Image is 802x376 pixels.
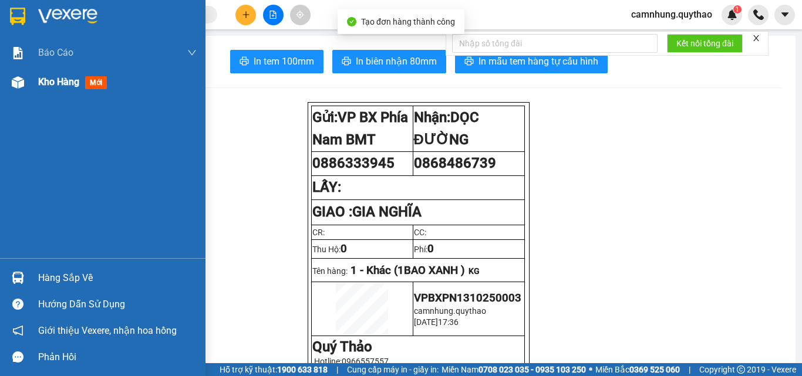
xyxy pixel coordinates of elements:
p: Tên hàng: [312,264,524,277]
span: Miền Nam [442,363,586,376]
span: KG [469,266,480,276]
span: Cung cấp máy in - giấy in: [347,363,439,376]
span: printer [342,56,351,67]
td: CR: [312,225,413,239]
span: printer [240,56,249,67]
span: notification [12,325,23,336]
span: Kho hàng [38,76,79,87]
strong: Quý Thảo [312,338,372,355]
strong: LẤY: [312,179,341,195]
div: 0869395835 [100,38,183,55]
span: Báo cáo [38,45,73,60]
span: copyright [737,365,745,374]
span: down [187,48,197,57]
span: Nhận: [100,11,129,23]
span: question-circle [12,299,23,310]
img: warehouse-icon [12,272,24,284]
button: plus [235,5,256,25]
span: | [689,363,690,376]
span: close [752,34,760,42]
button: aim [290,5,311,25]
span: Kết nối tổng đài [676,37,733,50]
span: mới [85,76,107,89]
span: | [336,363,338,376]
button: printerIn mẫu tem hàng tự cấu hình [455,50,608,73]
span: In tem 100mm [254,54,314,69]
span: Giới thiệu Vexere, nhận hoa hồng [38,323,177,338]
span: 1 [735,5,739,13]
span: 1 - Khác (1BAO XANH ) [351,264,465,277]
span: Miền Bắc [595,363,680,376]
input: Nhập số tổng đài [452,34,658,53]
span: Hỗ trợ kỹ thuật: [220,363,328,376]
div: Hướng dẫn sử dụng [38,296,197,313]
span: 0 [427,242,434,255]
sup: 1 [733,5,742,13]
span: ⚪️ [589,367,592,372]
td: Thu Hộ: [312,239,413,258]
strong: 0369 525 060 [629,365,680,374]
span: 17:36 [438,317,459,327]
span: message [12,351,23,363]
span: caret-down [780,9,790,20]
div: Hàng sắp về [38,269,197,287]
strong: Nhận: [414,109,479,148]
span: check-circle [347,17,356,26]
button: caret-down [774,5,795,25]
img: logo-vxr [10,8,25,25]
span: In biên nhận 80mm [356,54,437,69]
strong: 0708 023 035 - 0935 103 250 [478,365,586,374]
div: Xe Khách [100,10,183,38]
span: plus [242,11,250,19]
img: phone-icon [753,9,764,20]
span: DĐ: [100,61,117,73]
span: camnhung.quythao [622,7,722,22]
img: solution-icon [12,47,24,59]
span: aim [296,11,304,19]
span: 0966557557 [342,357,389,366]
div: VP BX Phía Nam BMT [10,10,92,38]
span: VP BX Phía Nam BMT [312,109,408,148]
div: Phản hồi [38,348,197,366]
span: 0 [341,242,347,255]
span: camnhung.quythao [414,306,486,316]
span: Hotline: [314,357,389,366]
button: printerIn tem 100mm [230,50,324,73]
button: Kết nối tổng đài [667,34,743,53]
td: CC: [413,225,525,239]
button: printerIn biên nhận 80mm [332,50,446,73]
strong: 1900 633 818 [277,365,328,374]
span: VPBXPN1310250003 [414,292,521,304]
span: In mẫu tem hàng tự cấu hình [478,54,598,69]
img: warehouse-icon [12,76,24,89]
span: GIA NGHĨA [352,204,422,220]
span: file-add [269,11,277,19]
span: 0886333945 [312,155,395,171]
span: Tạo đơn hàng thành công [361,17,455,26]
strong: GIAO : [312,204,422,220]
span: printer [464,56,474,67]
button: file-add [263,5,284,25]
div: 0899145556 [10,38,92,55]
span: [DATE] [414,317,438,327]
span: BX LONG AN [100,55,174,96]
img: icon-new-feature [727,9,737,20]
td: Phí: [413,239,525,258]
span: DỌC ĐƯỜNG [414,109,479,148]
strong: Gửi: [312,109,408,148]
span: Gửi: [10,11,28,23]
span: 0868486739 [414,155,496,171]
